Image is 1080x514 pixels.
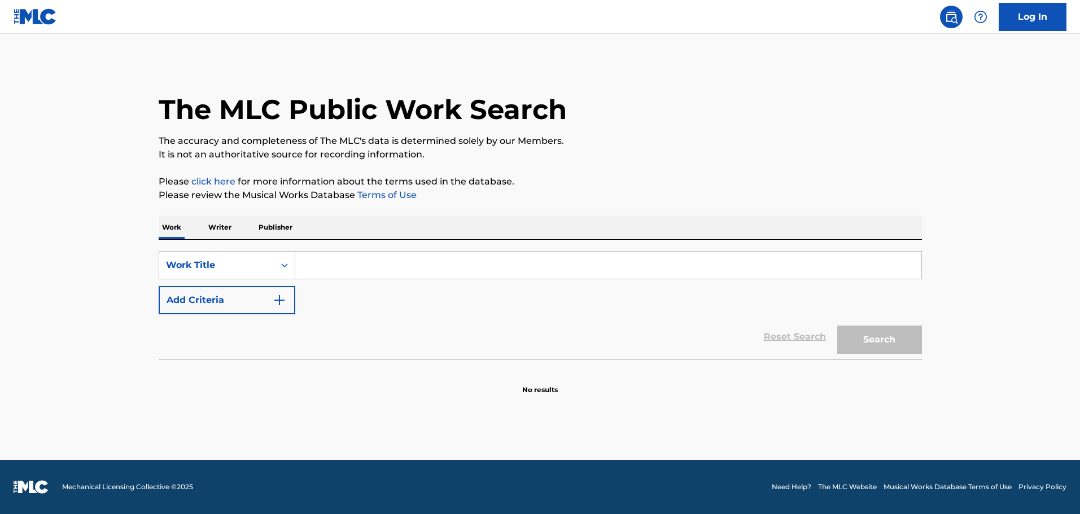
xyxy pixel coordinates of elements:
[159,93,567,126] h1: The MLC Public Work Search
[14,8,57,25] img: MLC Logo
[159,251,922,359] form: Search Form
[945,10,958,24] img: search
[1018,482,1066,492] a: Privacy Policy
[62,482,193,492] span: Mechanical Licensing Collective © 2025
[355,190,417,200] a: Terms of Use
[159,175,922,188] p: Please for more information about the terms used in the database.
[522,371,558,395] p: No results
[14,480,49,494] img: logo
[969,6,992,28] div: Help
[166,258,268,272] div: Work Title
[818,482,877,492] a: The MLC Website
[1024,460,1080,514] iframe: Chat Widget
[940,6,963,28] a: Public Search
[159,134,922,148] p: The accuracy and completeness of The MLC's data is determined solely by our Members.
[884,482,1012,492] a: Musical Works Database Terms of Use
[999,3,1066,31] a: Log In
[191,176,235,187] a: click here
[159,286,295,314] button: Add Criteria
[974,10,987,24] img: help
[205,216,235,239] p: Writer
[273,293,286,307] img: 9d2ae6d4665cec9f34b9.svg
[255,216,296,239] p: Publisher
[159,188,922,202] p: Please review the Musical Works Database
[772,482,811,492] a: Need Help?
[159,216,185,239] p: Work
[159,148,922,161] p: It is not an authoritative source for recording information.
